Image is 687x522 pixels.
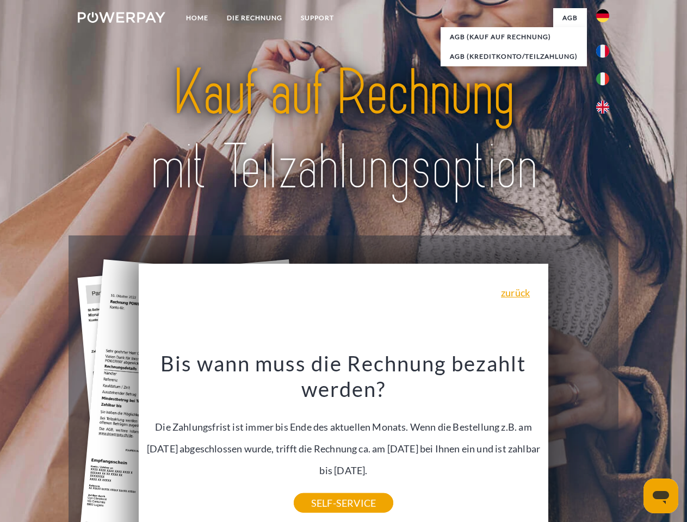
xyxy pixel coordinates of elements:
[643,478,678,513] iframe: Schaltfläche zum Öffnen des Messaging-Fensters
[294,493,393,513] a: SELF-SERVICE
[441,27,587,47] a: AGB (Kauf auf Rechnung)
[78,12,165,23] img: logo-powerpay-white.svg
[104,52,583,208] img: title-powerpay_de.svg
[218,8,292,28] a: DIE RECHNUNG
[441,47,587,66] a: AGB (Kreditkonto/Teilzahlung)
[292,8,343,28] a: SUPPORT
[596,72,609,85] img: it
[596,9,609,22] img: de
[145,350,542,503] div: Die Zahlungsfrist ist immer bis Ende des aktuellen Monats. Wenn die Bestellung z.B. am [DATE] abg...
[501,288,530,297] a: zurück
[596,101,609,114] img: en
[145,350,542,402] h3: Bis wann muss die Rechnung bezahlt werden?
[553,8,587,28] a: agb
[177,8,218,28] a: Home
[596,45,609,58] img: fr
